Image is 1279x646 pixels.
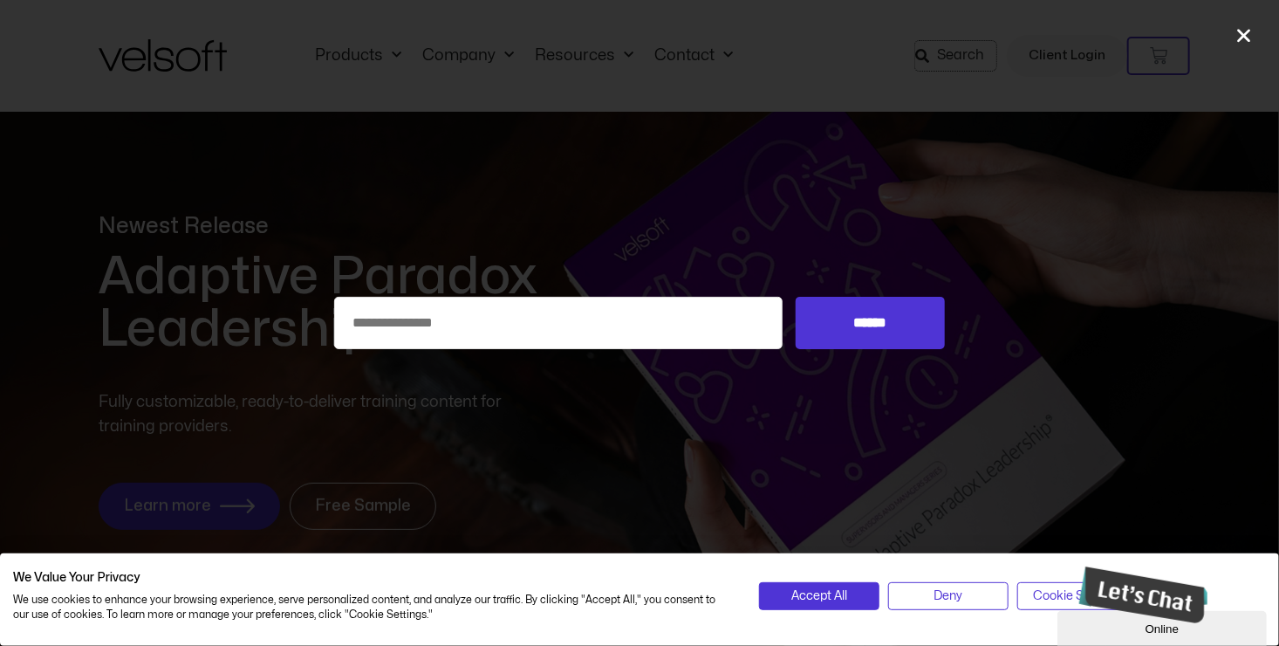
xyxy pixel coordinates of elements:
button: Adjust cookie preferences [1017,582,1138,610]
iframe: chat widget [1072,560,1207,630]
iframe: chat widget [1057,608,1270,646]
p: We use cookies to enhance your browsing experience, serve personalized content, and analyze our t... [13,593,733,622]
img: Chat attention grabber [7,7,142,64]
span: Accept All [791,587,847,606]
button: Deny all cookies [888,582,1009,610]
h2: We Value Your Privacy [13,570,733,586]
span: Cookie Settings [1033,587,1121,606]
button: Accept all cookies [759,582,879,610]
a: Close [1235,26,1253,45]
span: Deny [934,587,962,606]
